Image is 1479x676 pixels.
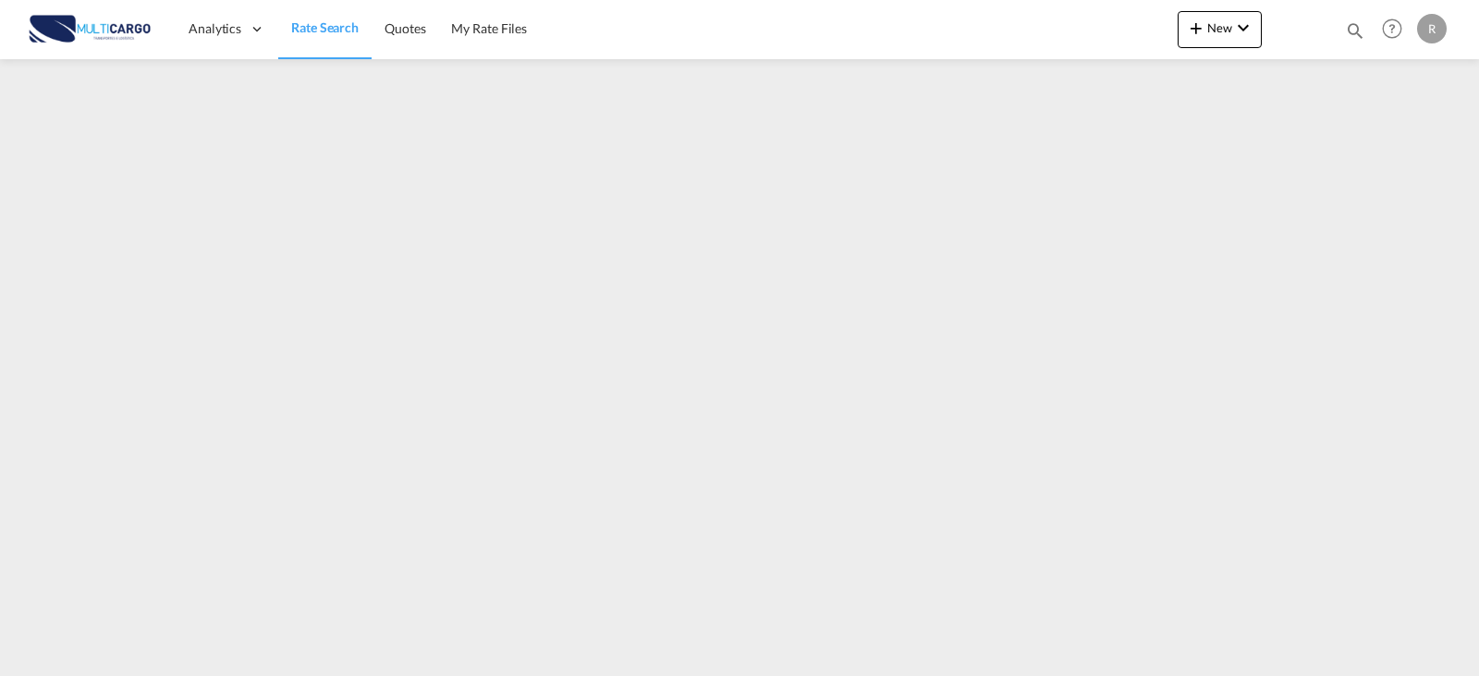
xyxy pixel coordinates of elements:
[189,19,241,38] span: Analytics
[1376,13,1417,46] div: Help
[1185,17,1207,39] md-icon: icon-plus 400-fg
[1178,11,1262,48] button: icon-plus 400-fgNewicon-chevron-down
[1417,14,1447,43] div: R
[451,20,527,36] span: My Rate Files
[1376,13,1408,44] span: Help
[385,20,425,36] span: Quotes
[28,8,153,50] img: 82db67801a5411eeacfdbd8acfa81e61.png
[291,19,359,35] span: Rate Search
[1345,20,1365,48] div: icon-magnify
[1185,20,1254,35] span: New
[1345,20,1365,41] md-icon: icon-magnify
[1232,17,1254,39] md-icon: icon-chevron-down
